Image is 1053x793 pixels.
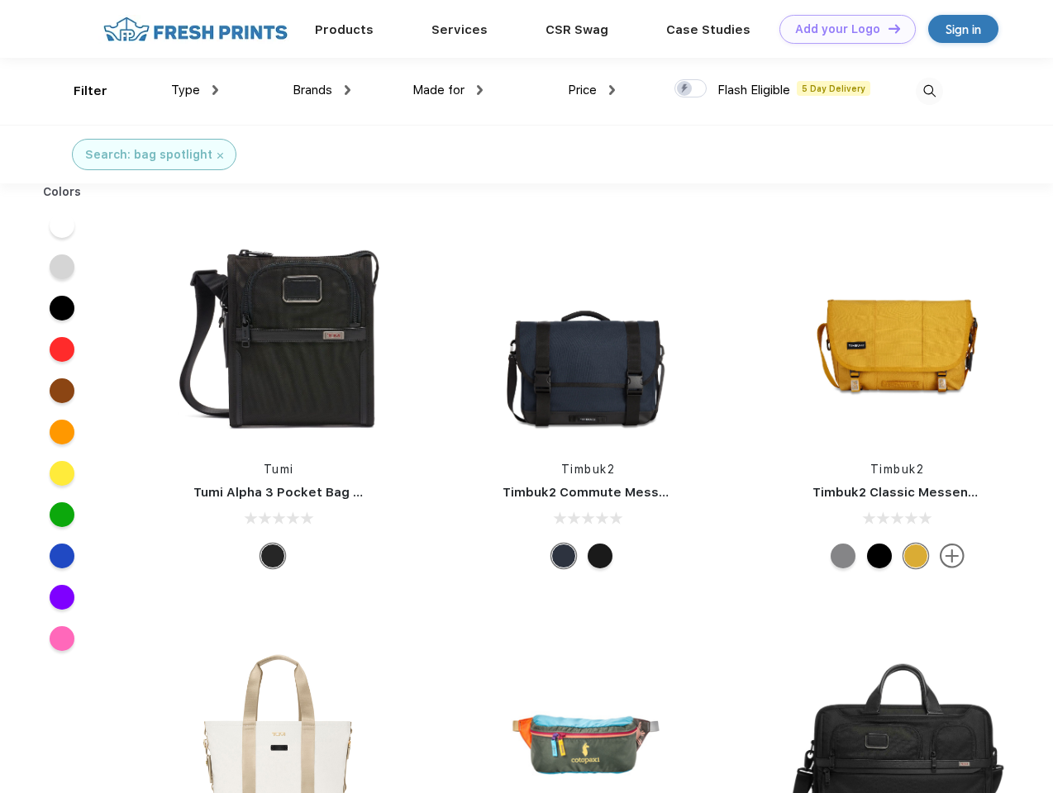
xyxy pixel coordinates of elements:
[412,83,465,97] span: Made for
[264,463,294,476] a: Tumi
[797,81,870,96] span: 5 Day Delivery
[171,83,200,97] span: Type
[609,85,615,95] img: dropdown.png
[74,82,107,101] div: Filter
[503,485,724,500] a: Timbuk2 Commute Messenger Bag
[889,24,900,33] img: DT
[903,544,928,568] div: Eco Amber
[717,83,790,97] span: Flash Eligible
[812,485,1017,500] a: Timbuk2 Classic Messenger Bag
[31,183,94,201] div: Colors
[315,22,374,37] a: Products
[831,544,855,568] div: Eco Gunmetal
[293,83,332,97] span: Brands
[916,78,943,105] img: desktop_search.svg
[217,153,223,159] img: filter_cancel.svg
[260,544,285,568] div: Black
[928,15,998,43] a: Sign in
[795,22,880,36] div: Add your Logo
[940,544,965,568] img: more.svg
[867,544,892,568] div: Eco Black
[85,146,212,164] div: Search: bag spotlight
[551,544,576,568] div: Eco Nautical
[946,20,981,39] div: Sign in
[477,85,483,95] img: dropdown.png
[568,83,597,97] span: Price
[478,225,698,444] img: func=resize&h=266
[169,225,388,444] img: func=resize&h=266
[345,85,350,95] img: dropdown.png
[870,463,925,476] a: Timbuk2
[193,485,387,500] a: Tumi Alpha 3 Pocket Bag Small
[588,544,612,568] div: Eco Black
[98,15,293,44] img: fo%20logo%202.webp
[212,85,218,95] img: dropdown.png
[788,225,1008,444] img: func=resize&h=266
[561,463,616,476] a: Timbuk2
